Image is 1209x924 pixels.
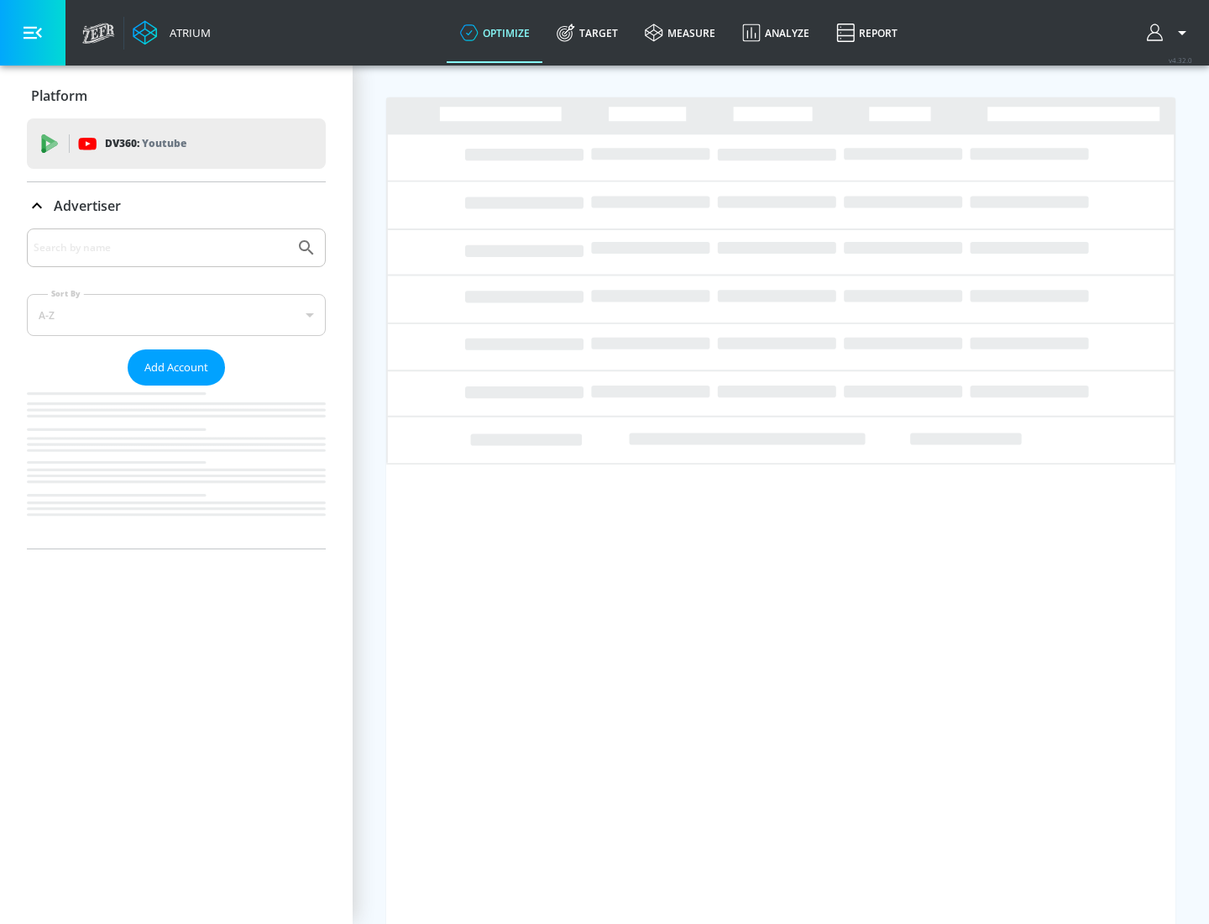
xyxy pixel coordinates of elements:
p: Platform [31,87,87,105]
div: DV360: Youtube [27,118,326,169]
p: Youtube [142,134,186,152]
button: Add Account [128,349,225,386]
div: Advertiser [27,228,326,549]
div: Atrium [163,25,211,40]
a: Analyze [729,3,823,63]
a: optimize [447,3,543,63]
a: Report [823,3,911,63]
div: A-Z [27,294,326,336]
div: Advertiser [27,182,326,229]
span: Add Account [144,358,208,377]
label: Sort By [48,288,84,299]
a: Atrium [133,20,211,45]
a: Target [543,3,631,63]
input: Search by name [34,237,288,259]
div: Platform [27,72,326,119]
nav: list of Advertiser [27,386,326,549]
p: Advertiser [54,197,121,215]
p: DV360: [105,134,186,153]
span: v 4.32.0 [1169,55,1192,65]
a: measure [631,3,729,63]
